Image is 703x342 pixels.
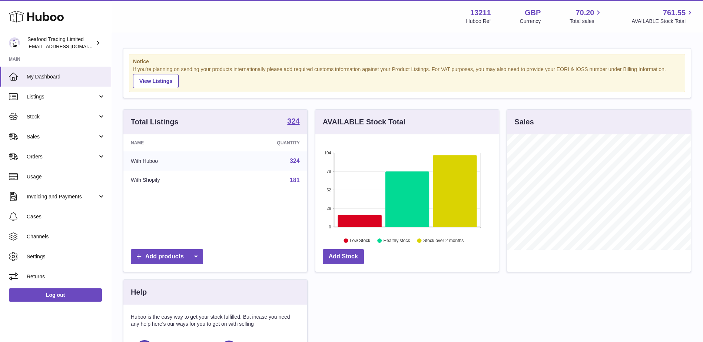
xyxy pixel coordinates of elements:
span: 761.55 [663,8,686,18]
text: 78 [326,169,331,174]
strong: GBP [525,8,541,18]
span: Cases [27,213,105,220]
a: 324 [287,117,299,126]
div: If you're planning on sending your products internationally please add required customs informati... [133,66,681,88]
text: 26 [326,206,331,211]
a: Add Stock [323,249,364,264]
th: Quantity [222,134,307,151]
h3: Total Listings [131,117,179,127]
text: Stock over 2 months [423,238,464,243]
a: Add products [131,249,203,264]
td: With Shopify [123,171,222,190]
img: online@rickstein.com [9,37,20,48]
div: Huboo Ref [466,18,491,25]
span: AVAILABLE Stock Total [631,18,694,25]
div: Seafood Trading Limited [27,36,94,50]
span: Returns [27,273,105,280]
a: 324 [290,158,300,164]
text: 104 [324,151,331,155]
strong: 324 [287,117,299,125]
a: View Listings [133,74,179,88]
div: Currency [520,18,541,25]
span: Orders [27,153,97,160]
a: 761.55 AVAILABLE Stock Total [631,8,694,25]
span: Usage [27,173,105,180]
span: [EMAIL_ADDRESS][DOMAIN_NAME] [27,43,109,49]
text: Low Stock [350,238,371,243]
text: 0 [329,225,331,229]
span: Sales [27,133,97,140]
strong: Notice [133,58,681,65]
p: Huboo is the easy way to get your stock fulfilled. But incase you need any help here's our ways f... [131,313,300,328]
text: Healthy stock [383,238,410,243]
h3: Help [131,287,147,297]
h3: Sales [514,117,534,127]
span: 70.20 [576,8,594,18]
a: Log out [9,288,102,302]
span: Total sales [570,18,603,25]
a: 181 [290,177,300,183]
span: Invoicing and Payments [27,193,97,200]
span: Stock [27,113,97,120]
span: Channels [27,233,105,240]
th: Name [123,134,222,151]
a: 70.20 Total sales [570,8,603,25]
text: 52 [326,188,331,192]
td: With Huboo [123,151,222,171]
span: Settings [27,253,105,260]
h3: AVAILABLE Stock Total [323,117,405,127]
span: Listings [27,93,97,100]
span: My Dashboard [27,73,105,80]
strong: 13211 [470,8,491,18]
